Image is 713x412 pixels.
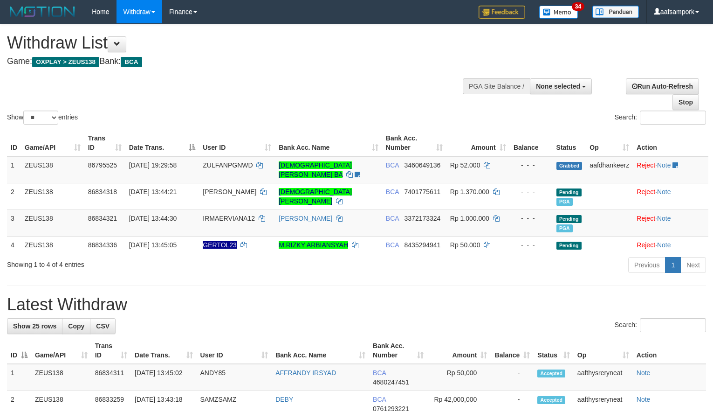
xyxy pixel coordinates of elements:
[21,209,84,236] td: ZEUS138
[514,214,549,223] div: - - -
[88,215,117,222] span: 86834321
[427,364,491,391] td: Rp 50,000
[279,241,348,249] a: M.RIZKY ARBIANSYAH
[514,187,549,196] div: - - -
[382,130,446,156] th: Bank Acc. Number: activate to sort column ascending
[275,369,336,377] a: AFFRANDY IRSYAD
[514,161,549,170] div: - - -
[427,337,491,364] th: Amount: activate to sort column ascending
[640,111,706,125] input: Search:
[62,318,90,334] a: Copy
[7,34,466,52] h1: Withdraw List
[556,224,573,232] span: Marked by aafsreyleap
[657,241,671,249] a: Note
[7,256,290,269] div: Showing 1 to 4 of 4 entries
[633,209,708,236] td: ·
[369,337,427,364] th: Bank Acc. Number: activate to sort column ascending
[672,94,699,110] a: Stop
[7,337,31,364] th: ID: activate to sort column descending
[121,57,142,67] span: BCA
[90,318,116,334] a: CSV
[275,130,382,156] th: Bank Acc. Name: activate to sort column ascending
[404,215,441,222] span: Copy 3372173324 to clipboard
[131,337,196,364] th: Date Trans.: activate to sort column ascending
[7,156,21,183] td: 1
[7,111,78,125] label: Show entries
[21,130,84,156] th: Game/API: activate to sort column ascending
[129,215,177,222] span: [DATE] 13:44:30
[21,183,84,209] td: ZEUS138
[479,6,525,19] img: Feedback.jpg
[84,130,125,156] th: Trans ID: activate to sort column ascending
[88,161,117,169] span: 86795525
[637,396,651,403] a: Note
[556,189,582,196] span: Pending
[574,364,633,391] td: aafthysreryneat
[680,257,706,273] a: Next
[556,215,582,223] span: Pending
[386,161,399,169] span: BCA
[373,369,386,377] span: BCA
[637,241,655,249] a: Reject
[272,337,369,364] th: Bank Acc. Name: activate to sort column ascending
[197,364,272,391] td: ANDY85
[556,162,583,170] span: Grabbed
[626,78,699,94] a: Run Auto-Refresh
[539,6,578,19] img: Button%20Memo.svg
[615,111,706,125] label: Search:
[556,198,573,206] span: Marked by aafsreyleap
[628,257,665,273] a: Previous
[279,188,352,205] a: [DEMOGRAPHIC_DATA][PERSON_NAME]
[537,396,565,404] span: Accepted
[615,318,706,332] label: Search:
[450,161,480,169] span: Rp 52.000
[657,161,671,169] a: Note
[279,161,352,178] a: [DEMOGRAPHIC_DATA][PERSON_NAME] BA
[199,130,275,156] th: User ID: activate to sort column ascending
[450,241,480,249] span: Rp 50.000
[7,130,21,156] th: ID
[657,215,671,222] a: Note
[7,236,21,253] td: 4
[197,337,272,364] th: User ID: activate to sort column ascending
[556,242,582,250] span: Pending
[640,318,706,332] input: Search:
[592,6,639,18] img: panduan.png
[23,111,58,125] select: Showentries
[203,215,255,222] span: IRMAERVIANA12
[7,295,706,314] h1: Latest Withdraw
[534,337,574,364] th: Status: activate to sort column ascending
[7,364,31,391] td: 1
[131,364,196,391] td: [DATE] 13:45:02
[553,130,586,156] th: Status
[7,209,21,236] td: 3
[68,322,84,330] span: Copy
[31,364,91,391] td: ZEUS138
[657,188,671,196] a: Note
[373,378,409,386] span: Copy 4680247451 to clipboard
[279,215,332,222] a: [PERSON_NAME]
[404,161,441,169] span: Copy 3460649136 to clipboard
[633,236,708,253] td: ·
[21,156,84,183] td: ZEUS138
[536,83,580,90] span: None selected
[633,130,708,156] th: Action
[450,188,489,196] span: Rp 1.370.000
[203,161,253,169] span: ZULFANPGNWD
[125,130,199,156] th: Date Trans.: activate to sort column descending
[637,215,655,222] a: Reject
[373,396,386,403] span: BCA
[7,183,21,209] td: 2
[637,161,655,169] a: Reject
[574,337,633,364] th: Op: activate to sort column ascending
[7,57,466,66] h4: Game: Bank:
[91,337,131,364] th: Trans ID: activate to sort column ascending
[404,241,441,249] span: Copy 8435294941 to clipboard
[404,188,441,196] span: Copy 7401775611 to clipboard
[514,240,549,250] div: - - -
[633,156,708,183] td: ·
[463,78,530,94] div: PGA Site Balance /
[450,215,489,222] span: Rp 1.000.000
[203,188,256,196] span: [PERSON_NAME]
[537,370,565,377] span: Accepted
